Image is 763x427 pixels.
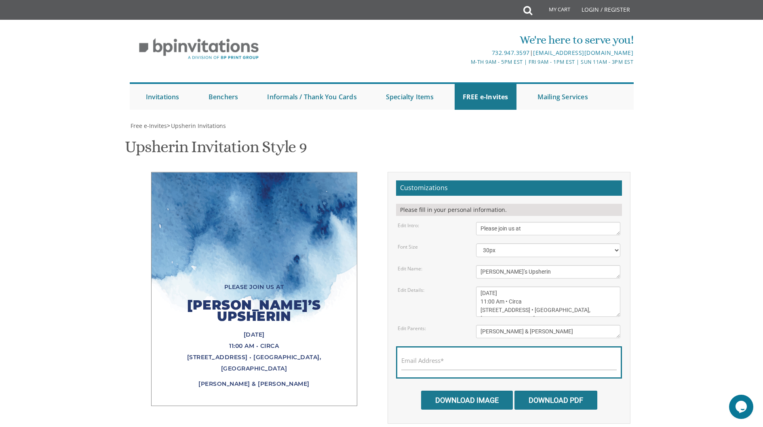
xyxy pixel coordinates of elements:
textarea: Please join us at [476,222,621,235]
div: [DATE] 11:00 Am • Circa [STREET_ADDRESS] • [GEOGRAPHIC_DATA], [GEOGRAPHIC_DATA] [168,329,341,374]
a: [EMAIL_ADDRESS][DOMAIN_NAME] [533,49,633,57]
a: 732.947.3597 [492,49,530,57]
label: Email Address* [401,356,444,365]
a: Informals / Thank You Cards [259,84,365,110]
label: Edit Intro: [398,222,419,229]
textarea: [DATE] 11:00 Am • Circa [STREET_ADDRESS] • [GEOGRAPHIC_DATA], [GEOGRAPHIC_DATA] [476,287,621,317]
a: FREE e-Invites [455,84,516,110]
span: > [167,122,226,130]
div: [PERSON_NAME] & [PERSON_NAME] [168,374,341,389]
textarea: [PERSON_NAME]’s Upsherin [476,265,621,278]
iframe: chat widget [729,395,755,419]
a: My Cart [531,1,576,21]
div: M-Th 9am - 5pm EST | Fri 9am - 1pm EST | Sun 11am - 3pm EST [298,58,633,66]
div: We're here to serve you! [298,32,633,48]
label: Font Size [398,243,418,250]
a: Mailing Services [529,84,596,110]
label: Edit Parents: [398,325,426,332]
textarea: [PERSON_NAME] & [PERSON_NAME] [476,325,621,338]
a: Specialty Items [378,84,442,110]
img: BP Invitation Loft [130,32,268,66]
div: [PERSON_NAME]’s Upsherin [168,293,341,329]
div: Please join us at [168,281,341,293]
div: Please fill in your personal information. [396,204,622,216]
a: Free e-Invites [130,122,167,130]
a: Upsherin Invitations [170,122,226,130]
h1: Upsherin Invitation Style 9 [125,138,307,162]
input: Download PDF [514,391,597,410]
div: | [298,48,633,58]
label: Edit Name: [398,265,422,272]
input: Download Image [421,391,513,410]
span: Upsherin Invitations [171,122,226,130]
h2: Customizations [396,180,622,196]
a: Invitations [138,84,188,110]
label: Edit Details: [398,287,424,293]
a: Benchers [200,84,247,110]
